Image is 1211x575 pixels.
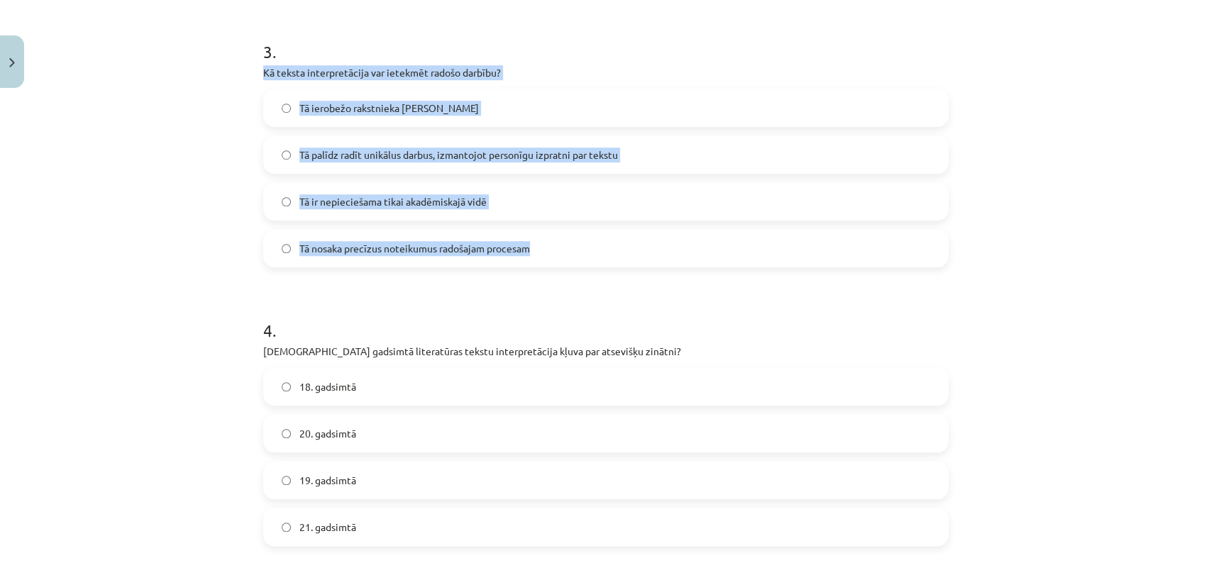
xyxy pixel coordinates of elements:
[299,241,530,256] span: Tā nosaka precīzus noteikumus radošajam procesam
[263,296,949,340] h1: 4 .
[299,147,618,162] span: Tā palīdz radīt unikālus darbus, izmantojot personīgu izpratni par tekstu
[263,344,949,359] p: [DEMOGRAPHIC_DATA] gadsimtā literatūras tekstu interpretācija kļuva par atsevišķu zinātni?
[9,58,15,67] img: icon-close-lesson-0947bae3869378f0d4975bcd49f059093ad1ed9edebbc8119c70593378902aed.svg
[263,65,949,80] p: Kā teksta interpretācija var ietekmēt radošo darbību?
[299,194,487,209] span: Tā ir nepieciešama tikai akadēmiskajā vidē
[282,382,291,391] input: 18. gadsimtā
[282,104,291,113] input: Tā ierobežo rakstnieka [PERSON_NAME]
[263,17,949,61] h1: 3 .
[282,197,291,206] input: Tā ir nepieciešama tikai akadēmiskajā vidē
[282,244,291,253] input: Tā nosaka precīzus noteikumus radošajam procesam
[299,520,356,535] span: 21. gadsimtā
[282,150,291,160] input: Tā palīdz radīt unikālus darbus, izmantojot personīgu izpratni par tekstu
[282,476,291,485] input: 19. gadsimtā
[299,426,356,441] span: 20. gadsimtā
[299,473,356,488] span: 19. gadsimtā
[282,523,291,532] input: 21. gadsimtā
[282,429,291,438] input: 20. gadsimtā
[299,379,356,394] span: 18. gadsimtā
[299,101,479,116] span: Tā ierobežo rakstnieka [PERSON_NAME]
